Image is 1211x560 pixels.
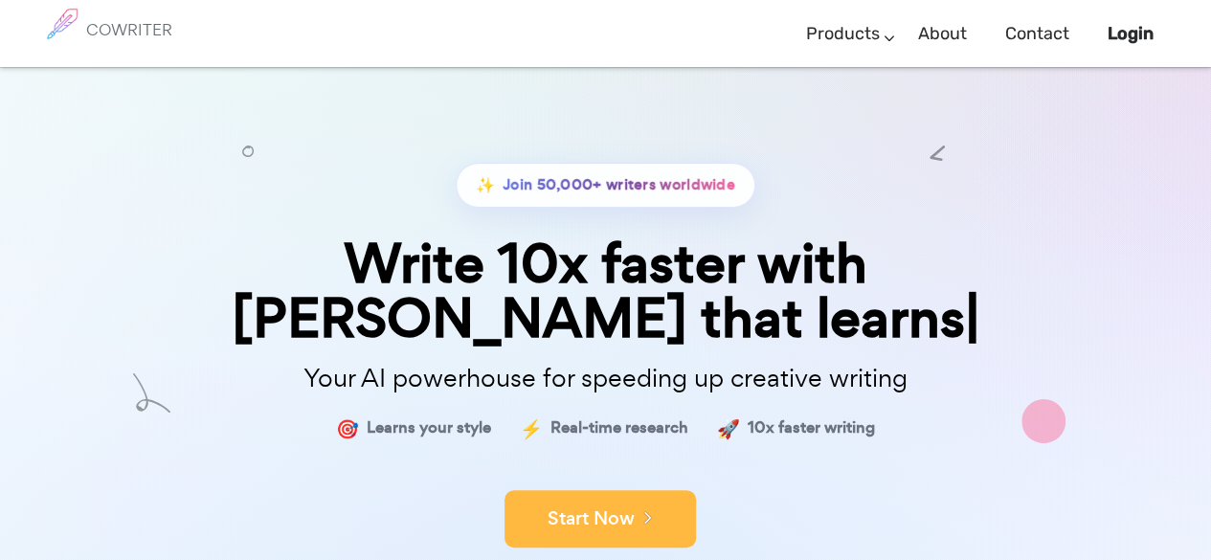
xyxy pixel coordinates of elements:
[336,414,359,442] span: 🎯
[1108,6,1154,62] a: Login
[748,414,875,442] span: 10x faster writing
[520,414,543,442] span: ⚡
[806,6,880,62] a: Products
[127,236,1085,346] div: Write 10x faster with [PERSON_NAME] that learns
[550,414,688,442] span: Real-time research
[1108,23,1154,44] b: Login
[717,414,740,442] span: 🚀
[918,6,967,62] a: About
[86,21,172,38] h6: COWRITER
[367,414,491,442] span: Learns your style
[127,358,1085,399] p: Your AI powerhouse for speeding up creative writing
[1005,6,1069,62] a: Contact
[505,490,696,548] button: Start Now
[503,171,735,199] span: Join 50,000+ writers worldwide
[476,171,495,199] span: ✨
